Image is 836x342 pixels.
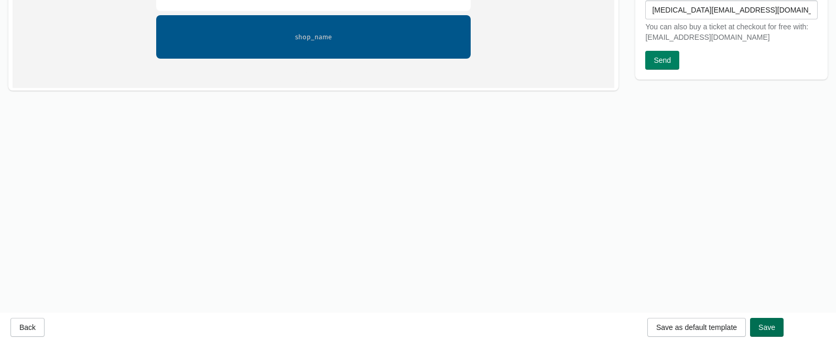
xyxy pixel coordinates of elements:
[647,318,746,337] button: Save as default template
[645,1,817,19] input: test@email.com
[165,230,437,240] div: shop_name
[758,323,775,332] span: Save
[645,21,817,42] div: You can also buy a ticket at checkout for free with: [EMAIL_ADDRESS][DOMAIN_NAME]
[750,318,784,337] button: Save
[148,8,462,18] p: Resources for product_title
[10,318,45,337] button: Back
[148,8,181,17] strong: Subject:
[19,323,36,332] span: Back
[656,323,737,332] span: Save as default template
[165,61,437,149] td: Thank you for attending our recent Thread Talk featuring [PERSON_NAME]. Enclosed is a PDF listing...
[238,166,363,179] a: Get [PERSON_NAME]'s Resources
[165,31,437,56] td: Resources for product_title
[645,51,679,70] button: Send
[654,56,671,64] span: Send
